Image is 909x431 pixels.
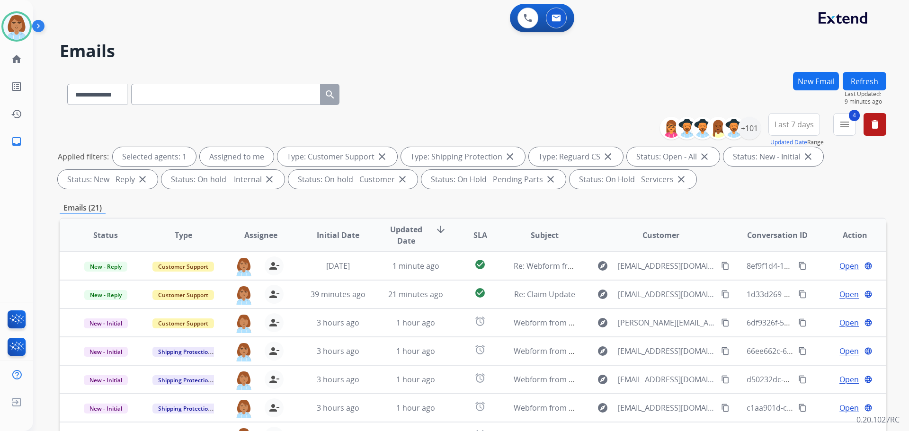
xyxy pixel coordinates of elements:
p: 0.20.1027RC [856,414,900,425]
th: Action [809,219,886,252]
span: Open [839,345,859,357]
span: [EMAIL_ADDRESS][DOMAIN_NAME] [618,402,715,413]
mat-icon: person_remove [268,374,280,385]
mat-icon: explore [597,260,608,272]
span: 3 hours ago [317,317,359,328]
span: Customer Support [152,290,214,300]
span: New - Initial [84,347,128,357]
mat-icon: person_remove [268,260,280,272]
span: Re: Claim Update [514,289,575,299]
mat-icon: close [602,151,614,162]
span: Open [839,289,859,300]
mat-icon: alarm [474,401,486,412]
mat-icon: close [545,174,556,185]
mat-icon: list_alt [11,81,22,92]
span: Type [175,229,192,241]
mat-icon: content_copy [721,375,730,384]
div: Status: New - Initial [723,147,823,166]
span: Webform from [PERSON_NAME][EMAIL_ADDRESS][PERSON_NAME][DOMAIN_NAME] on [DATE] [514,317,846,328]
button: Last 7 days [768,113,820,136]
img: agent-avatar [234,256,253,276]
mat-icon: close [802,151,814,162]
mat-icon: history [11,108,22,120]
div: Selected agents: 1 [113,147,196,166]
mat-icon: language [864,404,873,412]
span: Initial Date [317,229,359,241]
span: Conversation ID [747,229,808,241]
span: New - Reply [84,262,127,272]
mat-icon: content_copy [798,347,807,355]
span: Webform from [EMAIL_ADDRESS][DOMAIN_NAME] on [DATE] [514,346,728,356]
span: Shipping Protection [152,404,217,413]
div: +101 [738,117,761,140]
img: agent-avatar [234,370,253,390]
img: avatar [3,13,30,40]
mat-icon: close [676,174,687,185]
mat-icon: content_copy [721,290,730,299]
h2: Emails [60,42,886,61]
span: Re: Webform from [EMAIL_ADDRESS][DOMAIN_NAME] on [DATE] [514,261,741,271]
span: 3 hours ago [317,374,359,385]
mat-icon: home [11,53,22,65]
mat-icon: content_copy [721,318,730,327]
span: c1aa901d-c2c4-4d9f-8e9c-f14ec1b27b8b [747,403,889,413]
mat-icon: explore [597,317,608,328]
span: Webform from [EMAIL_ADDRESS][DOMAIN_NAME] on [DATE] [514,403,728,413]
div: Assigned to me [200,147,274,166]
span: New - Reply [84,290,127,300]
mat-icon: content_copy [798,262,807,270]
span: 1 hour ago [396,374,435,385]
span: [DATE] [326,261,350,271]
span: 4 [849,110,860,121]
span: 1d33d269-2954-426c-a36d-19fa99da5b00 [747,289,892,299]
mat-icon: close [264,174,275,185]
span: [EMAIL_ADDRESS][DOMAIN_NAME] [618,345,715,357]
button: New Email [793,72,839,90]
span: [EMAIL_ADDRESS][DOMAIN_NAME] [618,260,715,272]
span: Open [839,260,859,272]
span: New - Initial [84,375,128,385]
mat-icon: person_remove [268,402,280,413]
span: 66ee662c-61d6-4ee7-8d38-22102200e40f [747,346,891,356]
span: SLA [473,229,487,241]
button: Updated Date [770,139,807,146]
mat-icon: alarm [474,372,486,384]
img: agent-avatar [234,342,253,361]
mat-icon: language [864,347,873,355]
mat-icon: arrow_downward [435,224,446,235]
mat-icon: content_copy [798,318,807,327]
span: Customer Support [152,262,214,272]
span: New - Initial [84,318,128,328]
img: agent-avatar [234,313,253,333]
span: Last 7 days [775,123,814,126]
span: 1 hour ago [396,403,435,413]
mat-icon: close [699,151,710,162]
div: Status: New - Reply [58,170,158,189]
div: Status: On Hold - Servicers [570,170,696,189]
span: Assignee [244,229,277,241]
span: [EMAIL_ADDRESS][DOMAIN_NAME] [618,289,715,300]
span: Customer [642,229,679,241]
button: Refresh [843,72,886,90]
span: Shipping Protection [152,347,217,357]
img: agent-avatar [234,398,253,418]
div: Status: On-hold – Internal [161,170,285,189]
mat-icon: person_remove [268,289,280,300]
mat-icon: content_copy [798,375,807,384]
mat-icon: content_copy [721,262,730,270]
mat-icon: delete [869,119,881,130]
mat-icon: content_copy [721,347,730,355]
mat-icon: explore [597,374,608,385]
span: d50232dc-d9c7-4282-a241-abb943545588 [747,374,894,385]
button: 4 [833,113,856,136]
span: 6df9326f-51f9-4608-a51b-eeda38c0ac85 [747,317,887,328]
span: Shipping Protection [152,375,217,385]
span: Open [839,374,859,385]
mat-icon: language [864,318,873,327]
span: 1 minute ago [392,261,439,271]
mat-icon: person_remove [268,317,280,328]
div: Type: Customer Support [277,147,397,166]
div: Status: On Hold - Pending Parts [421,170,566,189]
mat-icon: explore [597,289,608,300]
span: 39 minutes ago [311,289,365,299]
